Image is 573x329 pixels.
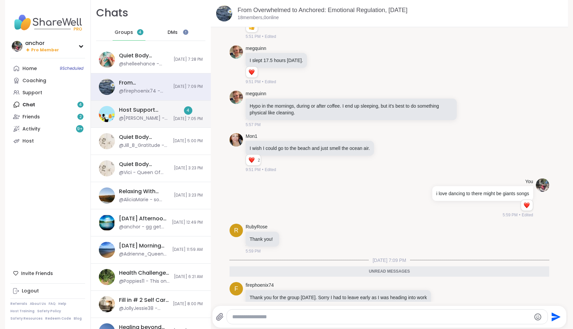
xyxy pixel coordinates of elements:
div: anchor [25,40,59,47]
img: ShareWell Nav Logo [10,11,85,34]
span: 9:51 PM [246,167,261,173]
div: @AliciaMarie - so glad you advocated for your daughter my first roommates was terrible and made c... [119,197,170,203]
div: Relaxing With Friends: Affirmation Nation Pt 2!, [DATE] [119,188,170,195]
span: Edited [265,79,276,85]
button: Reactions: love [523,203,530,208]
div: Quiet Body Doubling- Productivity/Creativity , [DATE] [119,52,170,59]
div: Host Support Circle (have hosted 1+ session), [DATE] [119,106,169,114]
a: Host [10,135,85,147]
span: [DATE] 7:09 PM [173,84,203,90]
div: Quiet Body Doubling For Productivity - [DATE] [119,161,170,168]
span: [DATE] 8:00 PM [173,301,203,307]
a: Coaching [10,74,85,87]
a: Mon1 [246,133,257,140]
div: Support [22,90,42,96]
a: Logout [10,285,85,297]
a: Support [10,87,85,99]
span: 5:57 PM [246,122,261,128]
div: @Vici - Queen Of The Night i am going to grab lunch [119,169,170,176]
img: Tuesday Morning Body Doublers and Chillers!, Oct 07 [99,242,115,258]
div: Fill in # 2 Self Care Journal Discussion Chat, [DATE] [119,296,169,304]
span: Pro Member [31,47,59,53]
a: Redeem Code [45,316,71,321]
span: [DATE] 6:21 AM [174,274,203,280]
div: @anchor - gg get ready for dr [PERSON_NAME] [119,224,168,230]
span: Edited [265,167,276,173]
a: Friends2 [10,111,85,123]
img: From Overwhelmed to Anchored: Emotional Regulation, Oct 07 [216,5,232,21]
div: Unread messages [230,266,549,277]
span: 9:51 PM [246,79,261,85]
span: 9 Scheduled [60,66,83,71]
img: Quiet Body Doubling For Productivity - Tuesday, Oct 07 [99,133,115,149]
span: 4 [139,30,141,35]
span: • [262,167,263,173]
div: Invite Friends [10,267,85,279]
img: Host Support Circle (have hosted 1+ session), Oct 07 [99,106,115,122]
p: I slept 17.5 hours [DATE]. [250,57,303,64]
div: @shelleehance - absolutely i hope they fix them [119,61,170,67]
span: [DATE] 5:00 PM [173,138,203,144]
span: f [235,284,238,293]
a: Safety Policy [37,309,61,314]
div: Host [22,138,34,145]
textarea: Type your message [232,314,530,320]
img: Health Challenges and/or Chronic Pain, Oct 06 [99,269,115,285]
p: Hypo in the mornings, during or after coffee. I end up sleeping, but it's best to do something ph... [250,103,453,116]
a: megquinn [246,45,266,52]
a: Safety Resources [10,316,43,321]
button: Reactions: love [248,157,255,163]
div: Home [22,65,37,72]
span: Edited [265,34,276,40]
a: Activity9+ [10,123,85,135]
span: [DATE] 12:49 PM [172,220,203,225]
span: Edited [522,212,533,218]
span: R [234,226,239,235]
a: firephoenix74 [246,282,274,289]
a: Blog [74,316,82,321]
h1: Chats [96,5,128,20]
span: DMs [168,29,178,36]
div: From Overwhelmed to Anchored: Emotional Regulation, [DATE] [119,79,169,87]
div: Reaction list [246,155,258,165]
div: Logout [22,288,39,294]
button: Send [548,309,563,324]
span: 5:59 PM [503,212,518,218]
span: • [262,34,263,40]
a: FAQ [49,301,56,306]
img: From Overwhelmed to Anchored: Emotional Regulation, Oct 07 [99,79,115,95]
span: [DATE] 7:09 PM [369,257,410,264]
a: About Us [30,301,46,306]
div: Health Challenges and/or [MEDICAL_DATA], [DATE] [119,269,170,277]
img: Relaxing With Friends: Affirmation Nation Pt 2!, Oct 06 [99,187,115,204]
span: 5:51 PM [246,34,261,40]
h4: You [525,178,533,185]
div: Quiet Body Doubling For Productivity - [DATE] [119,133,169,141]
a: Host Training [10,309,35,314]
p: i love dancing to there might be giants songs [436,190,529,197]
a: Help [58,301,66,306]
img: anchor [12,41,22,52]
div: @firephoenix74 - Thank you for the group [DATE]. Sorry I had to leave early as I was heading into... [119,88,169,95]
span: • [519,212,520,218]
div: [DATE] Morning Body Doublers and Chillers!, [DATE] [119,242,168,250]
span: [DATE] 7:28 PM [174,57,203,62]
button: Reactions: like [248,24,255,30]
img: https://sharewell-space-live.sfo3.digitaloceanspaces.com/user-generated/f9fcecc2-c3b3-44ac-9c53-8... [230,45,243,59]
p: Thank you for the group [DATE]. Sorry I had to leave early as I was heading into work [250,294,427,301]
span: [DATE] 7:05 PM [173,116,203,122]
img: https://sharewell-space-live.sfo3.digitaloceanspaces.com/user-generated/f9fcecc2-c3b3-44ac-9c53-8... [230,91,243,104]
button: Reactions: love [248,69,255,75]
div: @Jill_B_Gratitude - [URL][DOMAIN_NAME] [119,142,169,149]
a: From Overwhelmed to Anchored: Emotional Regulation, [DATE] [238,7,407,13]
div: Coaching [22,77,46,84]
img: Quiet Body Doubling- Productivity/Creativity , Oct 07 [99,52,115,68]
img: Quiet Body Doubling For Productivity - Tuesday, Oct 07 [99,160,115,176]
img: https://sharewell-space-live.sfo3.digitaloceanspaces.com/user-generated/bd698b57-9748-437a-a102-e... [536,178,549,192]
button: Emoji picker [534,313,542,321]
p: 18 members, 0 online [238,14,279,21]
span: [DATE] 11:59 AM [172,247,203,253]
img: Fill in # 2 Self Care Journal Discussion Chat, Oct 05 [99,296,115,312]
img: https://sharewell-space-live.sfo3.digitaloceanspaces.com/user-generated/1ddea3a2-7194-4826-8ff1-e... [230,133,243,147]
div: [DATE] Afternoon Body Doublers and Chillers!, [DATE] [119,215,168,222]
